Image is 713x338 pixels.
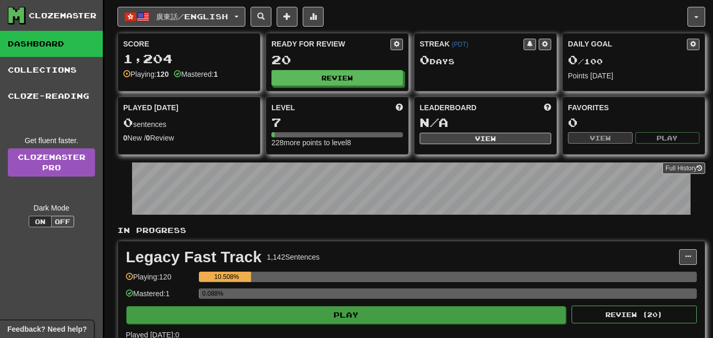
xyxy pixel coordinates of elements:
strong: 120 [157,70,169,78]
div: sentences [123,116,255,130]
div: 7 [271,116,403,129]
strong: 1 [213,70,218,78]
div: New / Review [123,133,255,143]
button: Off [51,216,74,227]
div: Favorites [568,102,699,113]
div: Mastered: [174,69,218,79]
button: Review [271,70,403,86]
div: Clozemaster [29,10,97,21]
button: View [420,133,551,144]
span: N/A [420,115,448,130]
div: Mastered: 1 [126,288,194,306]
button: View [568,132,633,144]
a: (PDT) [451,41,468,48]
div: Daily Goal [568,39,687,50]
button: Review (20) [572,306,697,323]
div: Score [123,39,255,49]
div: 1,204 [123,52,255,65]
button: Play [635,132,700,144]
strong: 0 [146,134,150,142]
a: ClozemasterPro [8,148,95,177]
span: / 100 [568,57,603,66]
span: This week in points, UTC [544,102,551,113]
button: On [29,216,52,227]
span: Played [DATE] [123,102,179,113]
p: In Progress [117,225,705,236]
div: Streak [420,39,524,49]
div: Ready for Review [271,39,390,49]
div: 20 [271,53,403,66]
span: 0 [123,115,133,130]
span: 廣東話 / English [156,12,228,21]
span: Score more points to level up [396,102,403,113]
div: Legacy Fast Track [126,249,262,265]
div: Dark Mode [8,203,95,213]
div: 1,142 Sentences [267,252,319,262]
span: Leaderboard [420,102,477,113]
span: Level [271,102,295,113]
button: Add sentence to collection [277,7,298,27]
button: Search sentences [251,7,271,27]
div: Get fluent faster. [8,135,95,146]
div: 10.508% [202,272,251,282]
div: Playing: [123,69,169,79]
span: 0 [420,52,430,67]
div: Day s [420,53,551,67]
span: 0 [568,52,578,67]
div: 0 [568,116,699,129]
button: 廣東話/English [117,7,245,27]
button: Full History [662,162,705,174]
div: Playing: 120 [126,272,194,289]
div: 228 more points to level 8 [271,137,403,148]
button: More stats [303,7,324,27]
strong: 0 [123,134,127,142]
div: Points [DATE] [568,71,699,81]
button: Play [126,306,566,324]
span: Open feedback widget [7,324,87,334]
